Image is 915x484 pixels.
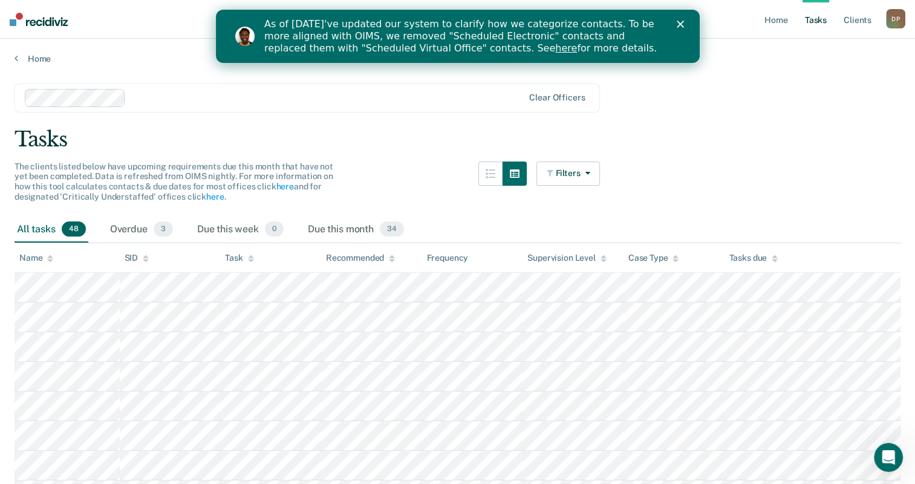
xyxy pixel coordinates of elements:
a: Home [15,53,900,64]
div: Due this week0 [195,217,286,243]
a: here [206,192,224,201]
div: Task [225,253,253,263]
div: Overdue3 [108,217,175,243]
span: 0 [265,221,284,237]
img: Recidiviz [10,13,68,26]
div: Tasks due [729,253,778,263]
span: 34 [380,221,404,237]
div: Supervision Level [527,253,607,263]
div: Name [19,253,53,263]
iframe: Intercom live chat banner [216,10,700,63]
div: Frequency [426,253,468,263]
iframe: Intercom live chat [874,443,903,472]
div: Close [461,11,473,18]
div: Case Type [628,253,679,263]
div: Clear officers [529,93,585,103]
div: All tasks48 [15,217,88,243]
span: 3 [154,221,173,237]
div: Tasks [15,127,900,152]
button: DP [886,9,905,28]
a: here [339,33,361,44]
button: Filters [536,162,601,186]
div: D P [886,9,905,28]
span: 48 [62,221,86,237]
a: here [276,181,293,191]
span: The clients listed below have upcoming requirements due this month that have not yet been complet... [15,162,333,201]
div: SID [125,253,149,263]
div: Recommended [326,253,395,263]
div: Due this month34 [305,217,406,243]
